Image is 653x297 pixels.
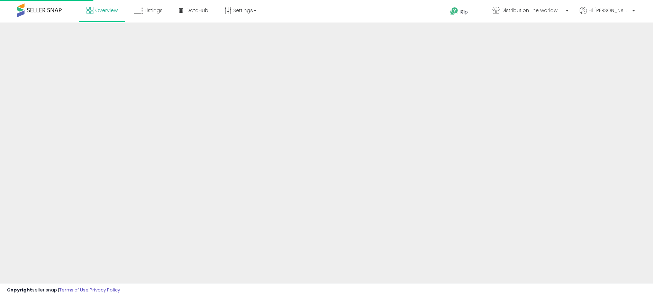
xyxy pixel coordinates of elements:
span: Hi [PERSON_NAME] [589,7,630,14]
span: Listings [145,7,163,14]
a: Terms of Use [59,287,89,293]
span: DataHub [187,7,208,14]
a: Help [445,2,481,22]
span: Help [459,9,468,15]
span: Overview [95,7,118,14]
a: Hi [PERSON_NAME] [580,7,635,22]
strong: Copyright [7,287,32,293]
a: Privacy Policy [90,287,120,293]
div: seller snap | | [7,287,120,294]
span: Distribution line worldwide [501,7,564,14]
i: Get Help [450,7,459,16]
